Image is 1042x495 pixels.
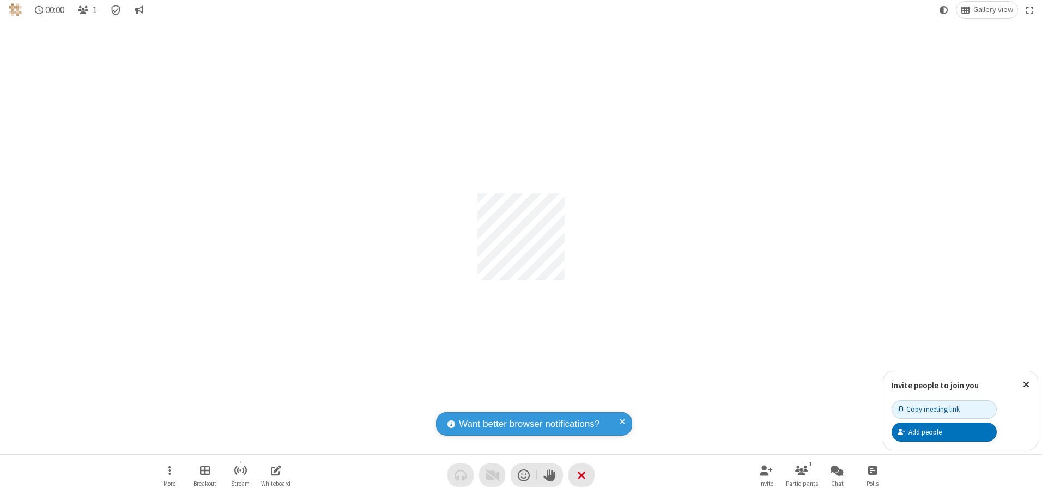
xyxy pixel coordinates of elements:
[224,460,257,491] button: Start streaming
[261,480,290,487] span: Whiteboard
[1015,371,1038,398] button: Close popover
[189,460,221,491] button: Manage Breakout Rooms
[9,3,22,16] img: QA Selenium DO NOT DELETE OR CHANGE
[973,5,1013,14] span: Gallery view
[447,463,474,487] button: Audio problem - check your Internet connection or call by phone
[759,480,773,487] span: Invite
[785,460,818,491] button: Open participant list
[511,463,537,487] button: Send a reaction
[537,463,563,487] button: Raise hand
[130,2,148,18] button: Conversation
[1022,2,1038,18] button: Fullscreen
[750,460,783,491] button: Invite participants (Alt+I)
[31,2,69,18] div: Timer
[163,480,175,487] span: More
[867,480,879,487] span: Polls
[892,423,997,441] button: Add people
[856,460,889,491] button: Open poll
[459,417,599,431] span: Want better browser notifications?
[45,5,64,15] span: 00:00
[892,400,997,419] button: Copy meeting link
[956,2,1017,18] button: Change layout
[786,480,818,487] span: Participants
[806,459,815,469] div: 1
[935,2,953,18] button: Using system theme
[93,5,97,15] span: 1
[892,380,979,390] label: Invite people to join you
[821,460,853,491] button: Open chat
[73,2,101,18] button: Open participant list
[898,404,960,414] div: Copy meeting link
[231,480,250,487] span: Stream
[831,480,844,487] span: Chat
[259,460,292,491] button: Open shared whiteboard
[479,463,505,487] button: Video
[193,480,216,487] span: Breakout
[153,460,186,491] button: Open menu
[106,2,126,18] div: Meeting details Encryption enabled
[568,463,595,487] button: End or leave meeting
